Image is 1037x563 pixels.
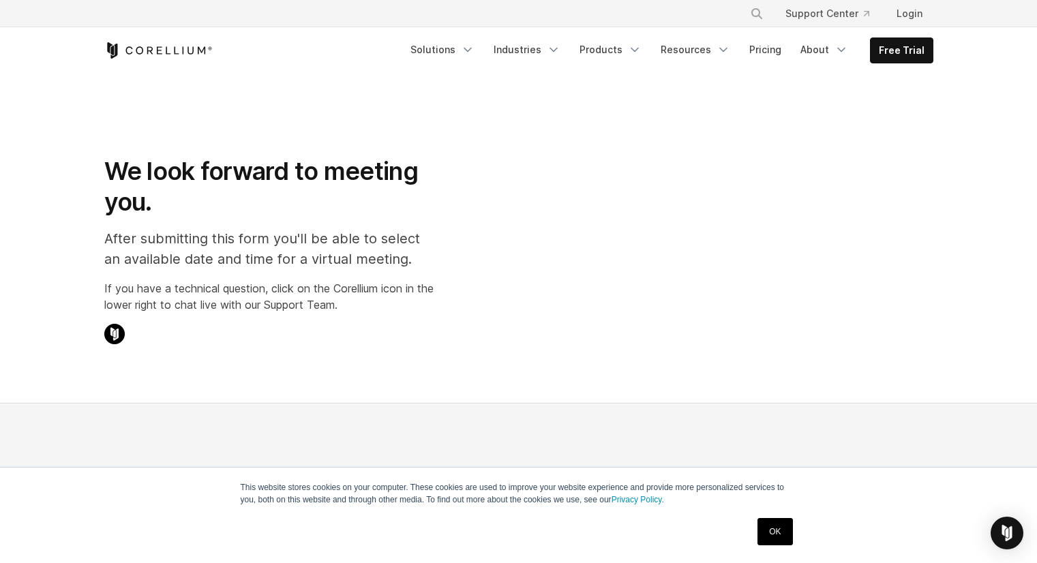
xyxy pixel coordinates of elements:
[571,37,650,62] a: Products
[612,495,664,504] a: Privacy Policy.
[741,37,790,62] a: Pricing
[402,37,933,63] div: Navigation Menu
[775,1,880,26] a: Support Center
[991,517,1023,549] div: Open Intercom Messenger
[792,37,856,62] a: About
[745,1,769,26] button: Search
[757,518,792,545] a: OK
[871,38,933,63] a: Free Trial
[485,37,569,62] a: Industries
[241,481,797,506] p: This website stores cookies on your computer. These cookies are used to improve your website expe...
[104,156,434,217] h1: We look forward to meeting you.
[104,228,434,269] p: After submitting this form you'll be able to select an available date and time for a virtual meet...
[104,280,434,313] p: If you have a technical question, click on the Corellium icon in the lower right to chat live wit...
[402,37,483,62] a: Solutions
[886,1,933,26] a: Login
[652,37,738,62] a: Resources
[734,1,933,26] div: Navigation Menu
[104,42,213,59] a: Corellium Home
[104,324,125,344] img: Corellium Chat Icon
